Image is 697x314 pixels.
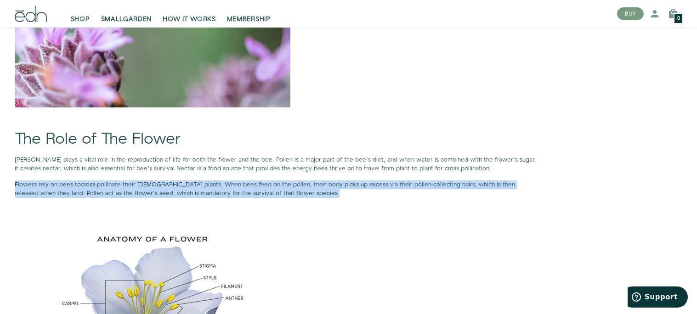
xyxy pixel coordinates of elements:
[677,16,680,21] span: 0
[157,4,221,24] a: HOW IT WORKS
[81,180,221,189] span: cross-pollinate their [DEMOGRAPHIC_DATA] plants
[101,15,152,24] span: SMALLGARDEN
[96,4,158,24] a: SMALLGARDEN
[176,164,491,173] span: Nectar is a food source that provides the energy bees thrive on to travel from plant to plant for...
[65,4,96,24] a: SHOP
[628,286,688,309] iframe: Opens a widget where you can find more information
[15,131,539,148] h1: The Role of The Flower
[15,180,81,189] span: Flowers rely on bees to
[71,15,90,24] span: SHOP
[221,4,276,24] a: MEMBERSHIP
[15,156,536,173] span: [PERSON_NAME] plays a vital role in the reproduction of life for both the flower and the bee. Pol...
[617,7,644,20] button: BUY
[15,180,515,197] span: . When bees feed on the pollen, their body picks up excess via their pollen-collecting hairs, whi...
[227,15,271,24] span: MEMBERSHIP
[163,15,215,24] span: HOW IT WORKS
